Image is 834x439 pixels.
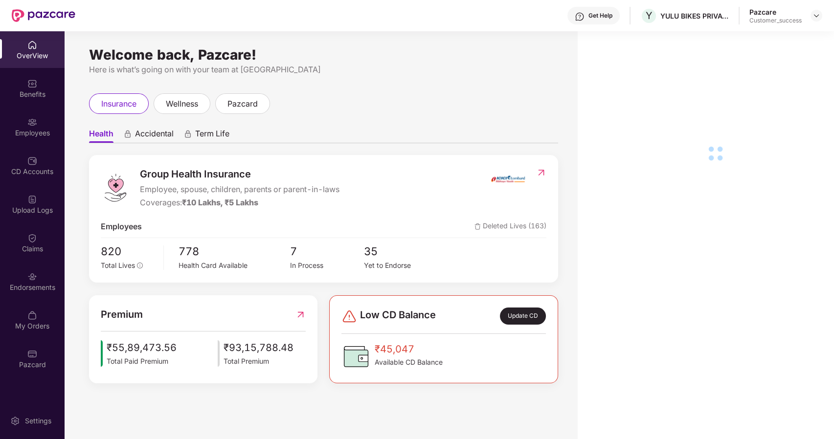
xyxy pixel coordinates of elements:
[27,117,37,127] img: svg+xml;base64,PHN2ZyBpZD0iRW1wbG95ZWVzIiB4bWxucz0iaHR0cDovL3d3dy53My5vcmcvMjAwMC9zdmciIHdpZHRoPS...
[27,195,37,204] img: svg+xml;base64,PHN2ZyBpZD0iVXBsb2FkX0xvZ3MiIGRhdGEtbmFtZT0iVXBsb2FkIExvZ3MiIHhtbG5zPSJodHRwOi8vd3...
[364,260,438,271] div: Yet to Endorse
[140,197,339,209] div: Coverages:
[101,261,135,269] span: Total Lives
[101,340,103,366] img: icon
[140,183,339,196] span: Employee, spouse, children, parents or parent-in-laws
[166,98,198,110] span: wellness
[227,98,258,110] span: pazcard
[140,167,339,182] span: Group Health Insurance
[195,129,229,143] span: Term Life
[588,12,612,20] div: Get Help
[536,168,546,177] img: RedirectIcon
[22,416,54,426] div: Settings
[341,342,371,371] img: CDBalanceIcon
[500,307,546,325] div: Update CD
[749,17,802,24] div: Customer_success
[101,220,142,233] span: Employees
[224,340,293,355] span: ₹93,15,788.48
[375,357,443,368] span: Available CD Balance
[364,243,438,260] span: 35
[123,130,132,138] div: animation
[218,340,220,366] img: icon
[27,272,37,282] img: svg+xml;base64,PHN2ZyBpZD0iRW5kb3JzZW1lbnRzIiB4bWxucz0iaHR0cDovL3d3dy53My5vcmcvMjAwMC9zdmciIHdpZH...
[89,64,558,76] div: Here is what’s going on with your team at [GEOGRAPHIC_DATA]
[375,342,443,357] span: ₹45,047
[360,307,436,325] span: Low CD Balance
[10,416,20,426] img: svg+xml;base64,PHN2ZyBpZD0iU2V0dGluZy0yMHgyMCIgeG1sbnM9Imh0dHA6Ly93d3cudzMub3JnLzIwMDAvc3ZnIiB3aW...
[646,10,653,22] span: Y
[107,356,177,367] span: Total Paid Premium
[27,79,37,88] img: svg+xml;base64,PHN2ZyBpZD0iQmVuZWZpdHMiIHhtbG5zPSJodHRwOi8vd3d3LnczLm9yZy8yMDAwL3N2ZyIgd2lkdGg9Ij...
[660,11,729,21] div: YULU BIKES PRIVATE LIMITED
[27,156,37,166] img: svg+xml;base64,PHN2ZyBpZD0iQ0RfQWNjb3VudHMiIGRhdGEtbmFtZT0iQ0QgQWNjb3VudHMiIHhtbG5zPSJodHRwOi8vd3...
[474,220,546,233] span: Deleted Lives (163)
[341,308,357,324] img: svg+xml;base64,PHN2ZyBpZD0iRGFuZ2VyLTMyeDMyIiB4bWxucz0iaHR0cDovL3d3dy53My5vcmcvMjAwMC9zdmciIHdpZH...
[490,167,526,191] img: insurerIcon
[27,310,37,320] img: svg+xml;base64,PHN2ZyBpZD0iTXlfT3JkZXJzIiBkYXRhLW5hbWU9Ik15IE9yZGVycyIgeG1sbnM9Imh0dHA6Ly93d3cudz...
[295,307,306,322] img: RedirectIcon
[89,129,113,143] span: Health
[101,173,130,202] img: logo
[182,198,258,207] span: ₹10 Lakhs, ₹5 Lakhs
[27,40,37,50] img: svg+xml;base64,PHN2ZyBpZD0iSG9tZSIgeG1sbnM9Imh0dHA6Ly93d3cudzMub3JnLzIwMDAvc3ZnIiB3aWR0aD0iMjAiIG...
[101,243,157,260] span: 820
[179,243,290,260] span: 778
[101,307,143,322] span: Premium
[27,349,37,359] img: svg+xml;base64,PHN2ZyBpZD0iUGF6Y2FyZCIgeG1sbnM9Imh0dHA6Ly93d3cudzMub3JnLzIwMDAvc3ZnIiB3aWR0aD0iMj...
[812,12,820,20] img: svg+xml;base64,PHN2ZyBpZD0iRHJvcGRvd24tMzJ4MzIiIHhtbG5zPSJodHRwOi8vd3d3LnczLm9yZy8yMDAwL3N2ZyIgd2...
[290,260,364,271] div: In Process
[135,129,174,143] span: Accidental
[290,243,364,260] span: 7
[137,263,143,268] span: info-circle
[183,130,192,138] div: animation
[101,98,136,110] span: insurance
[107,340,177,355] span: ₹55,89,473.56
[12,9,75,22] img: New Pazcare Logo
[179,260,290,271] div: Health Card Available
[89,51,558,59] div: Welcome back, Pazcare!
[575,12,585,22] img: svg+xml;base64,PHN2ZyBpZD0iSGVscC0zMngzMiIgeG1sbnM9Imh0dHA6Ly93d3cudzMub3JnLzIwMDAvc3ZnIiB3aWR0aD...
[224,356,293,367] span: Total Premium
[27,233,37,243] img: svg+xml;base64,PHN2ZyBpZD0iQ2xhaW0iIHhtbG5zPSJodHRwOi8vd3d3LnczLm9yZy8yMDAwL3N2ZyIgd2lkdGg9IjIwIi...
[749,7,802,17] div: Pazcare
[474,223,481,230] img: deleteIcon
